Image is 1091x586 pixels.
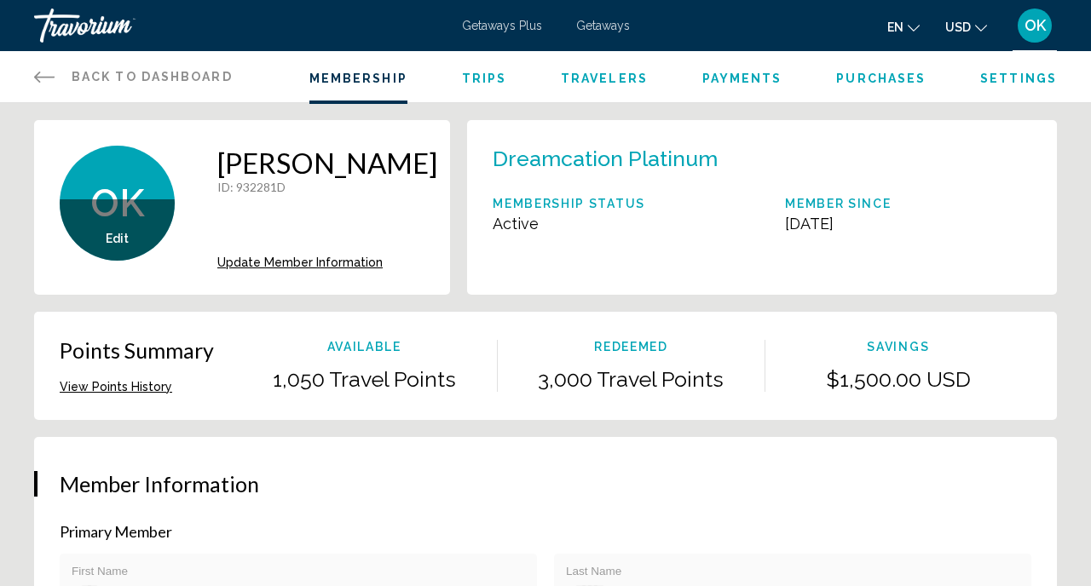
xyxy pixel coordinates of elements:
[498,340,764,353] p: Redeemed
[1013,8,1057,43] button: User Menu
[309,72,407,85] a: Membership
[462,72,507,85] a: Trips
[72,70,233,83] span: Back to Dashboard
[217,256,437,269] a: Update Member Information
[576,19,630,32] a: Getaways
[765,340,1031,353] p: Savings
[217,146,437,180] h1: [PERSON_NAME]
[836,72,926,85] a: Purchases
[217,256,383,269] span: Update Member Information
[945,14,987,39] button: Change currency
[60,522,1031,541] p: Primary Member
[231,340,497,353] p: Available
[34,51,233,102] a: Back to Dashboard
[60,337,214,363] p: Points Summary
[106,231,129,246] button: Edit
[785,197,891,210] p: Member Since
[60,379,172,394] button: View Points History
[462,19,542,32] a: Getaways Plus
[702,72,782,85] a: Payments
[60,471,1031,497] h3: Member Information
[493,215,645,233] p: Active
[217,180,437,194] p: : 932281D
[217,180,230,194] span: ID
[1025,17,1046,34] span: OK
[493,197,645,210] p: Membership Status
[945,20,971,34] span: USD
[90,181,145,226] span: OK
[493,146,718,171] p: Dreamcation Platinum
[106,232,129,245] span: Edit
[980,72,1057,85] a: Settings
[498,366,764,392] p: 3,000 Travel Points
[765,366,1031,392] p: $1,500.00 USD
[231,366,497,392] p: 1,050 Travel Points
[785,215,891,233] p: [DATE]
[887,14,920,39] button: Change language
[34,9,445,43] a: Travorium
[887,20,903,34] span: en
[561,72,648,85] a: Travelers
